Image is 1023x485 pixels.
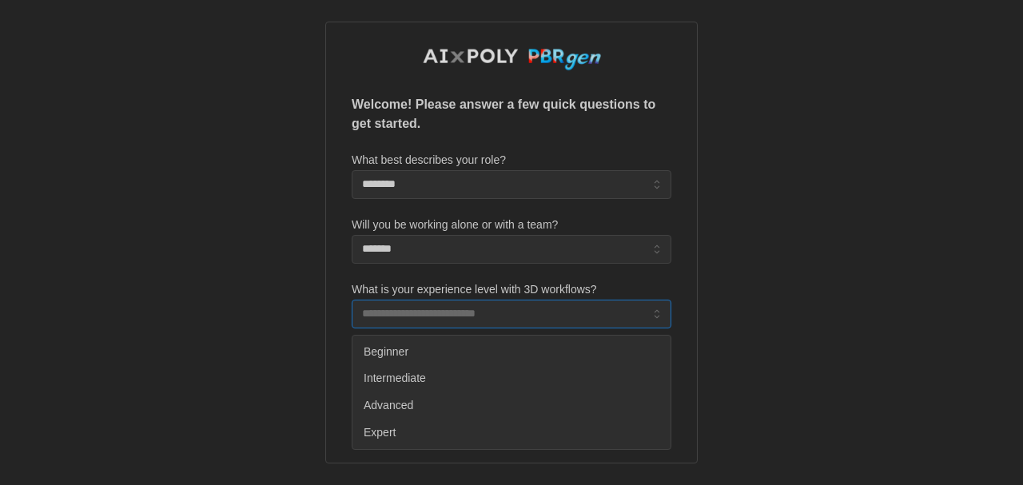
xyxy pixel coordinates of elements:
[364,397,413,415] span: Advanced
[422,48,602,71] img: AIxPoly PBRgen
[352,152,506,169] label: What best describes your role?
[364,370,426,388] span: Intermediate
[352,95,671,135] p: Welcome! Please answer a few quick questions to get started.
[364,424,396,442] span: Expert
[352,217,558,234] label: Will you be working alone or with a team?
[364,344,408,361] span: Beginner
[352,281,597,299] label: What is your experience level with 3D workflows?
